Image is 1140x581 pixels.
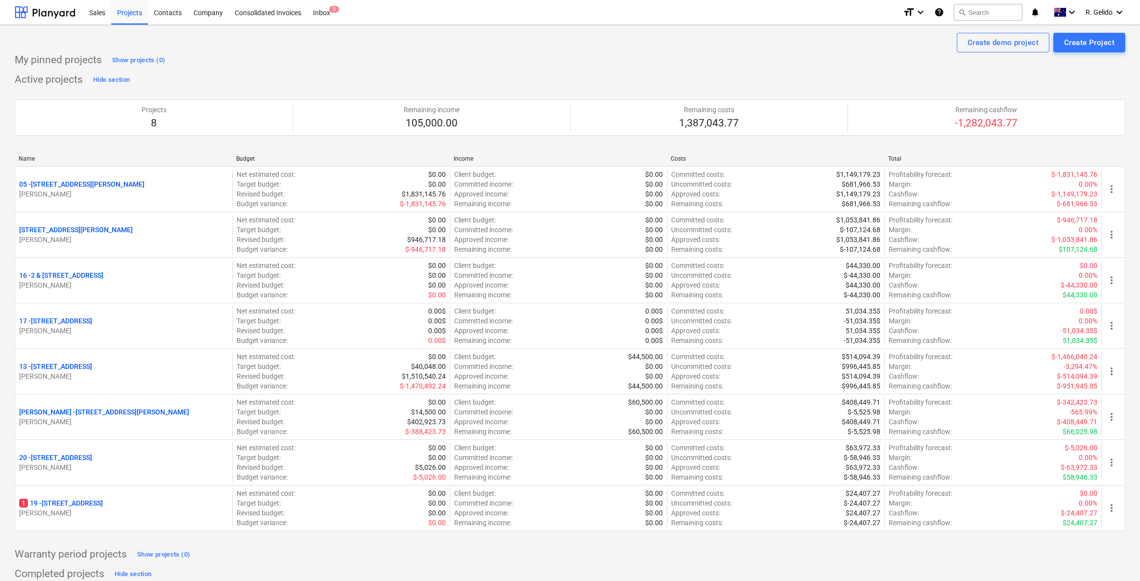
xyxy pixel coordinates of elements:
p: -51,034.35$ [844,336,880,345]
p: $514,094.39 [842,371,880,381]
p: $681,966.53 [842,179,880,189]
p: $0.00 [645,199,663,209]
p: $0.00 [645,488,663,498]
p: 0.00$ [645,336,663,345]
p: Profitability forecast : [889,488,952,498]
p: $0.00 [428,169,446,179]
p: $-44,330.00 [844,270,880,280]
p: Approved costs : [671,371,720,381]
p: $-514,094.39 [1057,371,1097,381]
p: Target budget : [237,225,281,235]
p: Approved costs : [671,462,720,472]
p: Client budget : [454,215,496,225]
p: Client budget : [454,352,496,362]
p: Client budget : [454,488,496,498]
p: Remaining costs : [671,199,723,209]
button: Create Project [1053,33,1125,52]
p: Committed income : [454,270,513,280]
p: $0.00 [645,270,663,280]
p: Revised budget : [237,462,285,472]
p: Net estimated cost : [237,169,295,179]
div: Hide section [93,74,130,86]
p: Committed income : [454,453,513,462]
p: Remaining income : [454,199,511,209]
div: Hide section [115,569,151,580]
p: Remaining cashflow : [889,199,952,209]
p: 51,034.35$ [846,306,880,316]
p: Remaining income : [454,244,511,254]
p: $63,972.33 [846,462,880,472]
p: Committed income : [454,225,513,235]
p: Client budget : [454,443,496,453]
p: Target budget : [237,316,281,326]
p: Client budget : [454,261,496,270]
p: Approved income : [454,280,509,290]
p: [PERSON_NAME] [19,189,228,199]
p: $24,407.27 [846,488,880,498]
p: $-951,945.85 [1057,381,1097,391]
p: Approved income : [454,371,509,381]
p: $0.00 [645,215,663,225]
p: [PERSON_NAME] [19,326,228,336]
p: Uncommitted costs : [671,316,732,326]
p: Committed costs : [671,443,725,453]
p: Remaining cashflow : [889,472,952,482]
p: 17 - [STREET_ADDRESS] [19,316,92,326]
p: Revised budget : [237,189,285,199]
p: Committed costs : [671,215,725,225]
p: $-44,330.00 [844,290,880,300]
p: Remaining cashflow : [889,381,952,391]
p: $44,330.00 [1063,290,1097,300]
p: $-58,946.33 [844,472,880,482]
p: 0.00$ [428,336,446,345]
p: Margin : [889,179,912,189]
div: Total [888,155,1098,162]
p: Budget variance : [237,199,288,209]
p: -565.99% [1069,407,1097,417]
p: $996,445.85 [842,381,880,391]
p: Profitability forecast : [889,443,952,453]
p: Budget variance : [237,290,288,300]
p: $0.00 [645,443,663,453]
p: [PERSON_NAME] [19,235,228,244]
p: Committed income : [454,179,513,189]
p: $0.00 [645,261,663,270]
p: 0.00$ [645,306,663,316]
p: Uncommitted costs : [671,179,732,189]
p: Approved costs : [671,326,720,336]
p: $0.00 [645,169,663,179]
p: Committed costs : [671,306,725,316]
div: Create Project [1064,36,1115,49]
p: Revised budget : [237,280,285,290]
p: [PERSON_NAME] [19,280,228,290]
p: Cashflow : [889,326,919,336]
p: $0.00 [428,290,446,300]
p: $0.00 [428,397,446,407]
span: more_vert [1106,365,1117,377]
p: 20 - [STREET_ADDRESS] [19,453,92,462]
p: $0.00 [645,225,663,235]
p: $0.00 [428,225,446,235]
div: Income [454,155,663,162]
p: Net estimated cost : [237,443,295,453]
span: more_vert [1106,229,1117,241]
p: $-408,449.71 [1057,417,1097,427]
div: Name [19,155,228,162]
p: My pinned projects [15,53,102,67]
div: 119 -[STREET_ADDRESS][PERSON_NAME] [19,498,228,518]
p: $40,048.00 [411,362,446,371]
p: Profitability forecast : [889,261,952,270]
p: Net estimated cost : [237,488,295,498]
span: 1 [19,499,28,508]
p: $14,500.00 [411,407,446,417]
p: Approved income : [454,326,509,336]
button: Show projects (0) [135,547,193,562]
p: 0.00$ [428,326,446,336]
div: 16 -2 & [STREET_ADDRESS][PERSON_NAME] [19,270,228,290]
p: $-5,525.98 [848,427,880,436]
p: 8 [142,117,167,130]
p: Remaining costs : [671,336,723,345]
p: $5,026.00 [415,462,446,472]
p: Revised budget : [237,371,285,381]
p: $63,972.33 [846,443,880,453]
